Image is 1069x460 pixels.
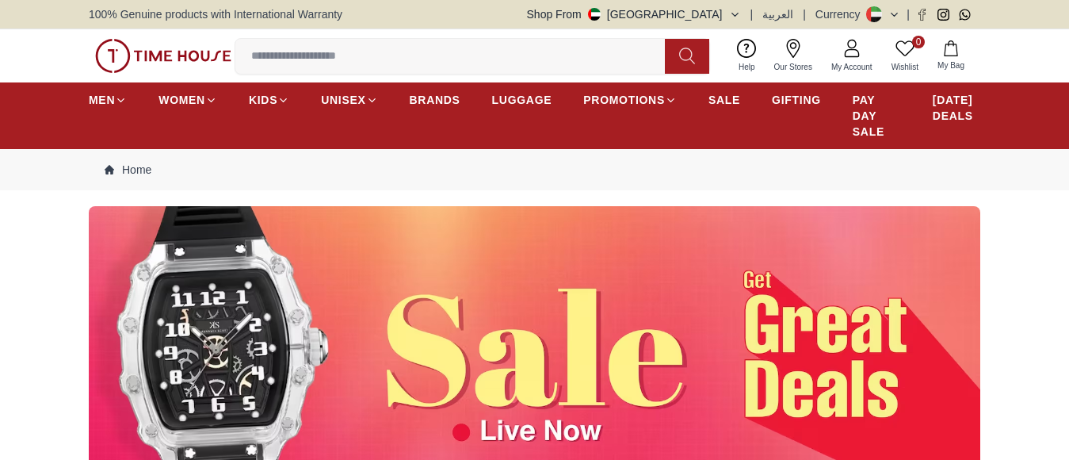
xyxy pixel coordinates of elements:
a: PAY DAY SALE [853,86,901,146]
span: My Account [825,61,879,73]
a: KIDS [249,86,289,114]
span: WOMEN [158,92,205,108]
span: PROMOTIONS [583,92,665,108]
button: Shop From[GEOGRAPHIC_DATA] [527,6,741,22]
span: Help [732,61,762,73]
a: PROMOTIONS [583,86,677,114]
img: ... [95,39,231,73]
a: MEN [89,86,127,114]
a: Help [729,36,765,76]
span: | [803,6,806,22]
a: LUGGAGE [492,86,552,114]
a: WOMEN [158,86,217,114]
span: Our Stores [768,61,819,73]
a: Home [105,162,151,178]
a: Our Stores [765,36,822,76]
div: Currency [815,6,867,22]
span: 100% Genuine products with International Warranty [89,6,342,22]
span: | [750,6,754,22]
span: Wishlist [885,61,925,73]
span: BRANDS [410,92,460,108]
button: My Bag [928,37,974,75]
button: العربية [762,6,793,22]
a: BRANDS [410,86,460,114]
span: SALE [708,92,740,108]
a: Facebook [916,9,928,21]
span: MEN [89,92,115,108]
img: United Arab Emirates [588,8,601,21]
span: UNISEX [321,92,365,108]
a: 0Wishlist [882,36,928,76]
span: | [907,6,910,22]
span: LUGGAGE [492,92,552,108]
span: [DATE] DEALS [933,92,980,124]
a: Whatsapp [959,9,971,21]
a: UNISEX [321,86,377,114]
a: Instagram [937,9,949,21]
span: My Bag [931,59,971,71]
span: PAY DAY SALE [853,92,901,140]
a: [DATE] DEALS [933,86,980,130]
span: KIDS [249,92,277,108]
a: SALE [708,86,740,114]
span: 0 [912,36,925,48]
span: GIFTING [772,92,821,108]
nav: Breadcrumb [89,149,980,190]
a: GIFTING [772,86,821,114]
